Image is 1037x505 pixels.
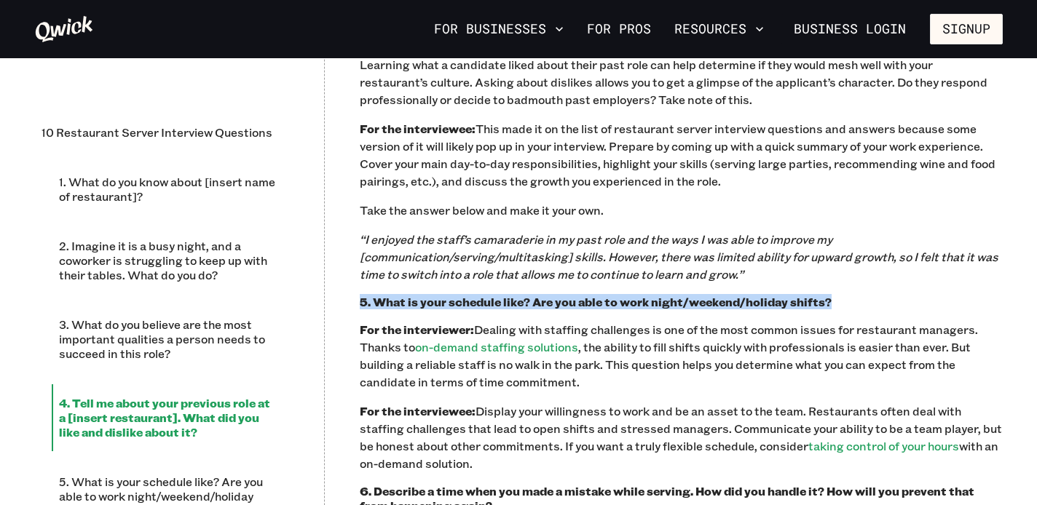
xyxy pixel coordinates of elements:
[781,14,918,44] a: Business Login
[360,321,1003,391] p: Dealing with staffing challenges is one of the most common issues for restaurant managers. Thanks...
[360,231,1003,283] p: ‍
[581,17,657,41] a: For Pros
[34,114,289,151] li: 10 Restaurant Server Interview Questions
[930,14,1003,44] button: Signup
[360,322,474,337] b: For the interviewer:
[52,163,289,215] li: 1. What do you know about [insert name of restaurant]?
[52,227,289,294] li: 2. Imagine it is a busy night, and a coworker is struggling to keep up with their tables. What do...
[428,17,569,41] button: For Businesses
[360,120,1003,190] p: This made it on the list of restaurant server interview questions and answers because some versio...
[52,306,289,373] li: 3. What do you believe are the most important qualities a person needs to succeed in this role?
[360,202,1003,219] p: Take the answer below and make it your own. ‍
[360,403,476,418] b: For the interviewee:
[415,339,578,354] a: on-demand staffing solutions
[360,121,476,136] b: For the interviewee:
[808,438,959,453] a: taking control of your hours
[52,384,289,451] li: 4. Tell me about your previous role at a [insert restaurant]. What did you like and dislike about...
[360,56,1003,108] p: Learning what a candidate liked about their past role can help determine if they would mesh well ...
[360,402,1003,472] p: Display your willingness to work and be an asset to the team. Restaurants often deal with staffin...
[669,17,770,41] button: Resources
[360,295,1003,309] h3: 5. What is your schedule like? Are you able to work night/weekend/holiday shifts?
[360,231,998,282] i: “I enjoyed the staff’s camaraderie in my past role and the ways I was able to improve my [communi...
